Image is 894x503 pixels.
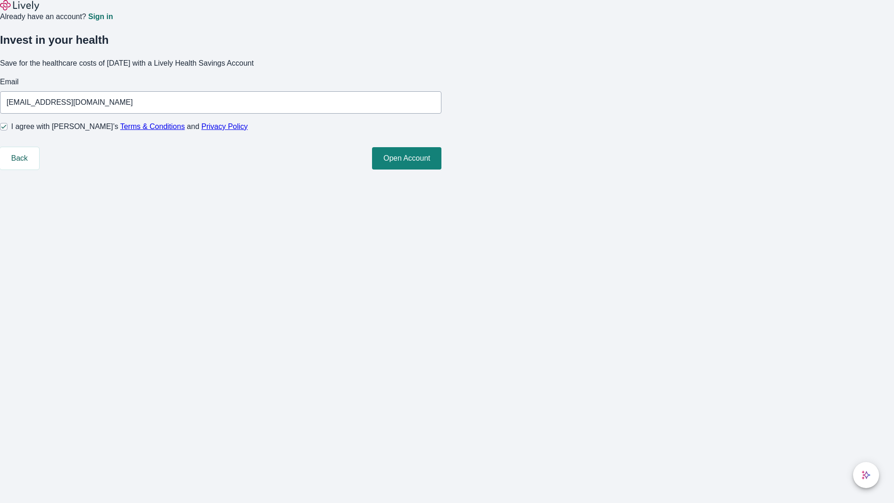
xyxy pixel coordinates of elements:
a: Sign in [88,13,113,20]
svg: Lively AI Assistant [861,470,871,480]
a: Privacy Policy [202,122,248,130]
button: chat [853,462,879,488]
a: Terms & Conditions [120,122,185,130]
button: Open Account [372,147,441,170]
span: I agree with [PERSON_NAME]’s and [11,121,248,132]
